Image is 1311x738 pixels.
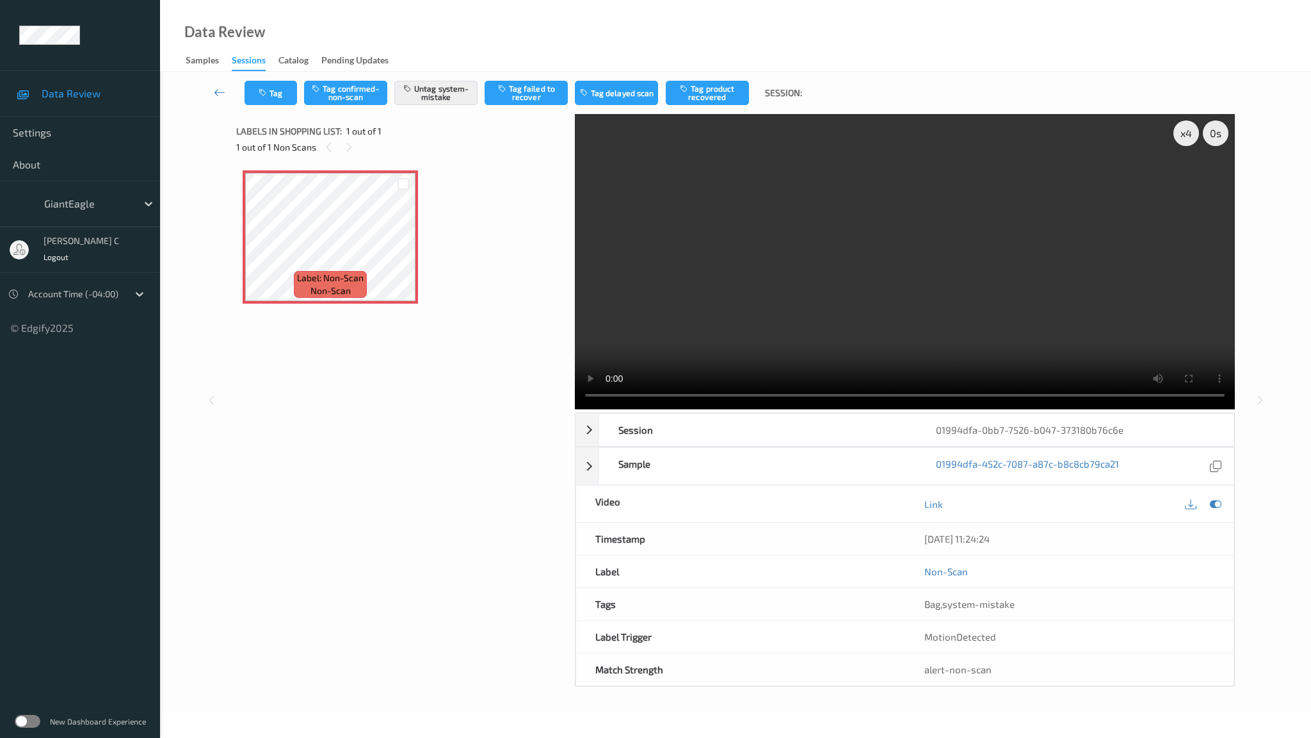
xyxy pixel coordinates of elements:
div: Sample [599,448,916,484]
div: Samples [186,54,219,70]
div: Tags [576,588,905,620]
div: 1 out of 1 Non Scans [236,139,566,155]
span: Session: [765,86,802,99]
a: Non-Scan [924,565,968,578]
div: Session01994dfa-0bb7-7526-b047-373180b76c6e [575,413,1234,447]
button: Tag failed to recover [485,81,568,105]
button: Tag delayed scan [575,81,658,105]
div: 01994dfa-0bb7-7526-b047-373180b76c6e [917,414,1234,446]
div: Sessions [232,54,266,71]
div: Session [599,414,916,446]
button: Tag product recovered [666,81,749,105]
div: Label [576,555,905,587]
span: Label: Non-Scan [297,272,364,284]
a: Samples [186,52,232,70]
span: 1 out of 1 [346,125,382,138]
div: 0 s [1203,120,1228,146]
button: Untag system-mistake [394,81,478,105]
a: Catalog [278,52,321,70]
div: x 4 [1173,120,1199,146]
div: MotionDetected [905,621,1234,653]
div: Catalog [278,54,309,70]
div: Timestamp [576,523,905,555]
div: [DATE] 11:24:24 [924,532,1214,545]
div: Match Strength [576,653,905,685]
a: 01994dfa-452c-7087-a87c-b8c8cb79ca21 [936,457,1119,475]
span: , [924,598,1015,610]
a: Pending Updates [321,52,401,70]
span: Bag [924,598,940,610]
div: Data Review [184,26,265,38]
span: non-scan [310,284,351,297]
a: Sessions [232,52,278,71]
div: Sample01994dfa-452c-7087-a87c-b8c8cb79ca21 [575,447,1234,485]
div: Video [576,486,905,522]
div: alert-non-scan [924,663,1214,676]
span: Labels in shopping list: [236,125,342,138]
div: Pending Updates [321,54,389,70]
a: Link [924,498,943,511]
button: Tag confirmed-non-scan [304,81,387,105]
span: system-mistake [942,598,1015,610]
button: Tag [245,81,297,105]
div: Label Trigger [576,621,905,653]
